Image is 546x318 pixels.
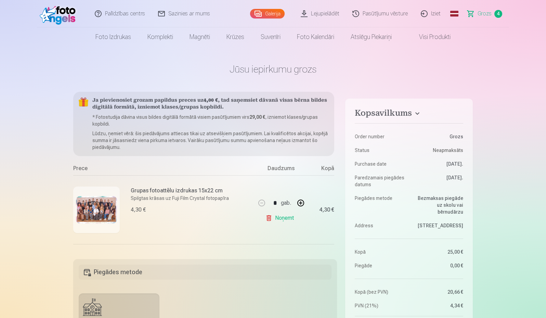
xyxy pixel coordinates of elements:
[87,27,139,47] a: Foto izdrukas
[307,164,334,175] div: Kopā
[252,27,289,47] a: Suvenīri
[79,265,331,280] h5: Piegādes metode
[181,27,218,47] a: Magnēti
[478,10,492,18] span: Grozs
[412,222,463,229] dd: [STREET_ADDRESS]
[73,164,256,175] div: Prece
[319,208,334,212] div: 4,30 €
[265,211,297,225] a: Noņemt
[256,164,307,175] div: Daudzums
[131,195,229,202] p: Spilgtas krāsas uz Fuji Film Crystal fotopapīra
[412,174,463,188] dd: [DATE].
[433,147,463,154] span: Neapmaksāts
[355,174,406,188] dt: Paredzamais piegādes datums
[400,27,459,47] a: Visi produkti
[494,10,502,18] span: 4
[355,302,406,309] dt: PVN (21%)
[92,130,329,151] p: Lūdzu, ņemiet vērā: šis piedāvājums attiecas tikai uz atsevišķiem pasūtījumiem. Lai kvalificētos ...
[412,161,463,167] dd: [DATE].
[249,114,265,120] b: 29,00 €
[355,161,406,167] dt: Purchase date
[131,206,146,214] div: 4,30 €
[218,27,252,47] a: Krūzes
[355,133,406,140] dt: Order number
[412,302,463,309] dd: 4,34 €
[40,3,79,25] img: /fa1
[355,289,406,295] dt: Kopā (bez PVN)
[412,289,463,295] dd: 20,66 €
[131,187,229,195] h6: Grupas fotoattēlu izdrukas 15x22 cm
[355,108,463,120] button: Kopsavilkums
[92,114,329,127] p: * Fotostudija dāvina visus bildes digitālā formātā visiem pasūtījumiem virs , izniemot klases/gru...
[342,27,400,47] a: Atslēgu piekariņi
[139,27,181,47] a: Komplekti
[355,262,406,269] dt: Piegāde
[204,98,218,103] b: 4,00 €
[281,195,291,211] div: gab.
[355,195,406,215] dt: Piegādes metode
[412,133,463,140] dd: Grozs
[412,262,463,269] dd: 0,00 €
[92,97,329,111] h5: Ja pievienosiet grozam papildus preces uz , tad saņemsiet dāvanā visas bērna bildes digitālā form...
[355,147,406,154] dt: Status
[355,249,406,255] dt: Kopā
[412,195,463,215] dd: Bezmaksas piegāde uz skolu vai bērnudārzu
[289,27,342,47] a: Foto kalendāri
[250,9,285,18] a: Galerija
[412,249,463,255] dd: 25,00 €
[73,63,473,75] h1: Jūsu iepirkumu grozs
[355,222,406,229] dt: Address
